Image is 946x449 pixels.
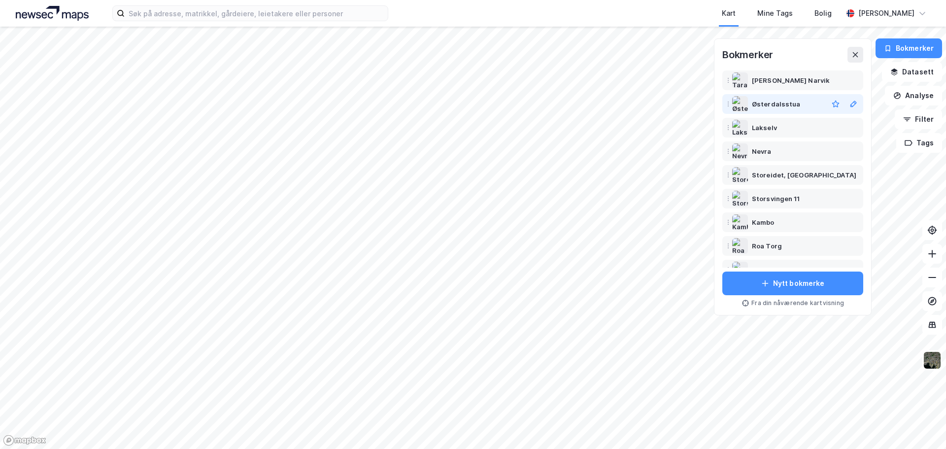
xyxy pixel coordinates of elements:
input: Søk på adresse, matrikkel, gårdeiere, leietakere eller personer [125,6,388,21]
button: Nytt bokmerke [722,272,863,295]
div: Storeidet, [GEOGRAPHIC_DATA] [752,169,856,181]
div: Kambo [752,216,775,228]
img: Kambo [732,214,748,230]
img: Storeidet, Leknes [732,167,748,183]
img: Roa Torg [732,238,748,254]
div: Bokmerker [722,47,773,63]
button: Bokmerker [876,38,942,58]
div: Lakselv [752,122,777,134]
img: Østerdalsstua [732,96,748,112]
iframe: Chat Widget [897,402,946,449]
div: Storsvingen 11 [752,193,800,205]
button: Datasett [882,62,942,82]
button: Tags [896,133,942,153]
div: Fra din nåværende kartvisning [722,299,863,307]
div: Østerdalsstua [752,98,800,110]
img: Taraldsvik Narvik [732,72,748,88]
div: Bolig [814,7,832,19]
div: Knivsvik [752,264,779,276]
button: Filter [895,109,942,129]
div: Kontrollprogram for chat [897,402,946,449]
div: Roa Torg [752,240,782,252]
div: Nevra [752,145,772,157]
img: 9k= [923,351,942,370]
img: logo.a4113a55bc3d86da70a041830d287a7e.svg [16,6,89,21]
img: Storsvingen 11 [732,191,748,207]
button: Analyse [885,86,942,105]
img: Knivsvik [732,262,748,277]
div: Kart [722,7,736,19]
div: [PERSON_NAME] Narvik [752,74,830,86]
div: Mine Tags [757,7,793,19]
img: Nevra [732,143,748,159]
a: Mapbox homepage [3,435,46,446]
img: Lakselv [732,120,748,136]
div: [PERSON_NAME] [858,7,914,19]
